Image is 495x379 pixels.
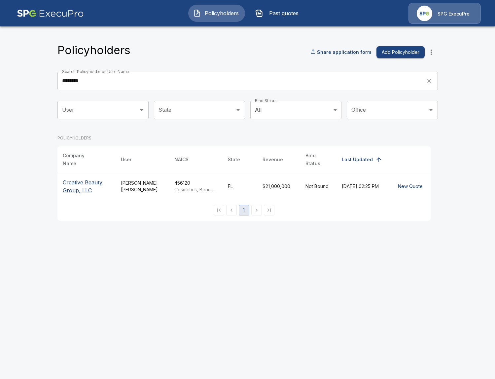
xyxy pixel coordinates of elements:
[250,101,341,119] div: All
[62,69,129,74] label: Search Policyholder or User Name
[63,152,98,168] div: Company Name
[228,156,240,164] div: State
[239,205,249,215] button: page 1
[121,156,131,164] div: User
[174,186,217,193] p: Cosmetics, Beauty Supplies, and Perfume Retailers
[255,98,276,103] label: Bind Status
[174,180,217,193] div: 456120
[438,11,470,17] p: SPG ExecuPro
[376,46,425,58] button: Add Policyholder
[300,173,336,200] td: Not Bound
[317,49,371,56] p: Share application form
[63,178,110,194] p: Creative Beauty Group, LLC
[374,46,425,58] a: Add Policyholder
[174,156,189,164] div: NAICS
[300,146,336,173] th: Bind Status
[425,46,438,59] button: more
[417,6,432,21] img: Agency Icon
[266,9,302,17] span: Past quotes
[263,156,283,164] div: Revenue
[395,180,425,193] button: New Quote
[342,156,373,164] div: Last Updated
[57,43,130,57] h4: Policyholders
[424,76,434,86] button: clear search
[213,205,275,215] nav: pagination navigation
[57,135,431,141] p: POLICYHOLDERS
[257,173,300,200] td: $21,000,000
[17,3,84,24] img: AA Logo
[250,5,307,22] button: Past quotes IconPast quotes
[255,9,263,17] img: Past quotes Icon
[408,3,481,24] a: Agency IconSPG ExecuPro
[193,9,201,17] img: Policyholders Icon
[137,105,146,115] button: Open
[121,180,164,193] div: [PERSON_NAME] [PERSON_NAME]
[336,173,390,200] td: [DATE] 02:25 PM
[57,146,431,200] table: simple table
[188,5,245,22] button: Policyholders IconPolicyholders
[233,105,243,115] button: Open
[204,9,240,17] span: Policyholders
[223,173,257,200] td: FL
[426,105,436,115] button: Open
